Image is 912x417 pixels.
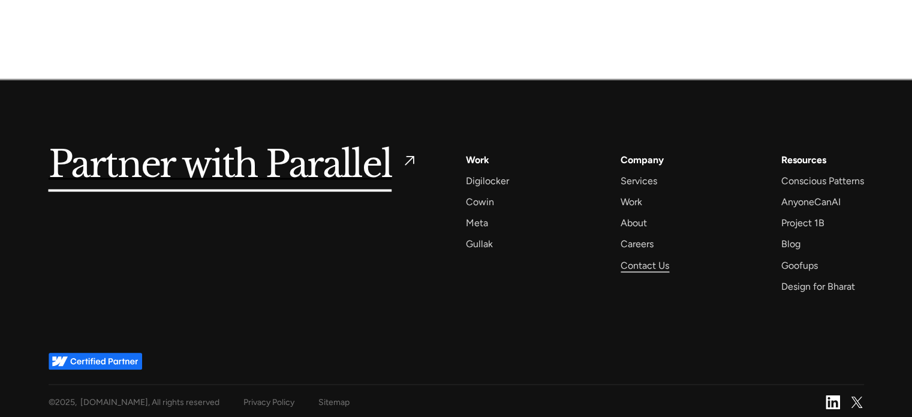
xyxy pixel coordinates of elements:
[781,257,817,274] a: Goofups
[621,194,642,210] a: Work
[621,257,669,274] a: Contact Us
[49,152,392,179] h5: Partner with Parallel
[466,215,488,231] a: Meta
[243,394,294,409] a: Privacy Policy
[621,152,664,168] a: Company
[318,394,350,409] a: Sitemap
[781,236,800,252] a: Blog
[49,394,219,409] div: © , [DOMAIN_NAME], All rights reserved
[781,278,854,295] a: Design for Bharat
[781,194,840,210] a: AnyoneCanAI
[781,152,826,168] div: Resources
[466,194,494,210] a: Cowin
[55,397,75,407] span: 2025
[49,152,419,179] a: Partner with Parallel
[466,236,493,252] a: Gullak
[621,215,647,231] a: About
[781,173,863,189] a: Conscious Patterns
[781,215,824,231] a: Project 1B
[621,173,657,189] a: Services
[621,236,654,252] a: Careers
[466,173,509,189] a: Digilocker
[466,152,489,168] a: Work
